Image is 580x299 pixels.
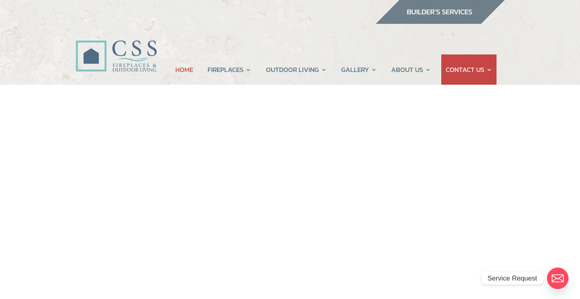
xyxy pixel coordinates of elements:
[208,54,251,85] a: FIREPLACES
[446,54,492,85] a: CONTACT US
[76,18,157,76] img: CSS Fireplaces & Outdoor Living (Formerly Construction Solutions & Supply)- Jacksonville Ormond B...
[547,268,568,289] a: Email
[175,54,193,85] a: HOME
[266,54,327,85] a: OUTDOOR LIVING
[341,54,377,85] a: GALLERY
[391,54,431,85] a: ABOUT US
[375,16,505,27] a: builder services construction supply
